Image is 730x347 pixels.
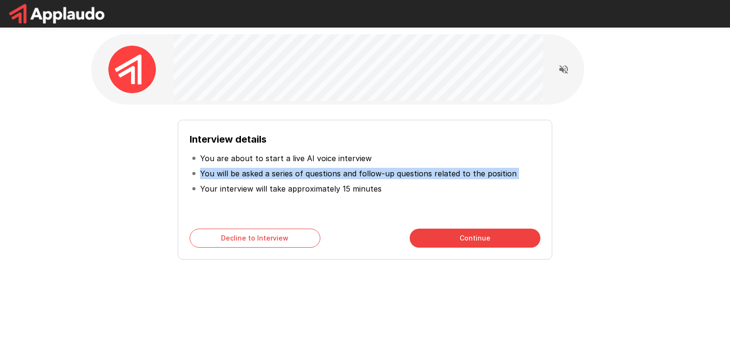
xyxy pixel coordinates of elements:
p: You are about to start a live AI voice interview [200,153,372,164]
img: applaudo_avatar.png [108,46,156,93]
p: Your interview will take approximately 15 minutes [200,183,382,194]
b: Interview details [190,134,267,145]
button: Continue [410,229,540,248]
button: Read questions aloud [554,60,573,79]
button: Decline to Interview [190,229,320,248]
p: You will be asked a series of questions and follow-up questions related to the position [200,168,517,179]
